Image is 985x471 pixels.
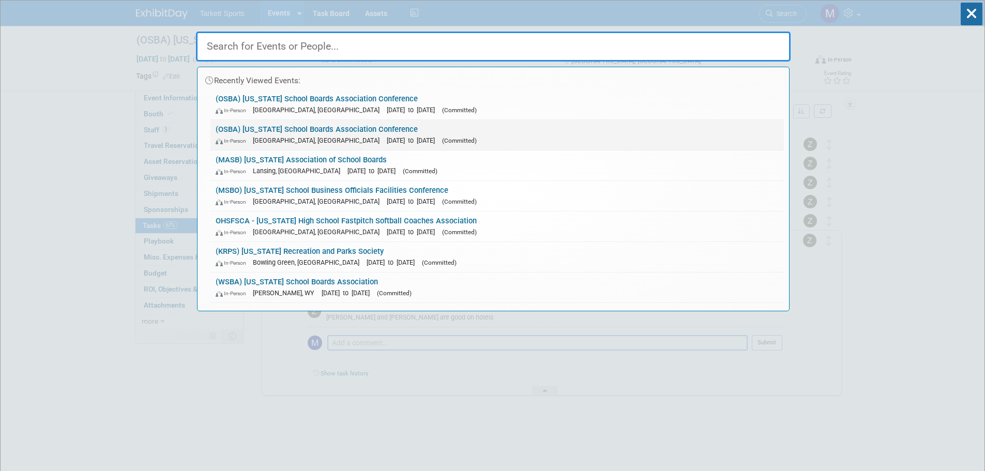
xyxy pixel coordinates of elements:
[387,136,440,144] span: [DATE] to [DATE]
[253,167,345,175] span: Lansing, [GEOGRAPHIC_DATA]
[322,289,375,297] span: [DATE] to [DATE]
[216,168,251,175] span: In-Person
[442,198,477,205] span: (Committed)
[210,89,784,119] a: (OSBA) [US_STATE] School Boards Association Conference In-Person [GEOGRAPHIC_DATA], [GEOGRAPHIC_D...
[377,290,412,297] span: (Committed)
[253,259,365,266] span: Bowling Green, [GEOGRAPHIC_DATA]
[253,228,385,236] span: [GEOGRAPHIC_DATA], [GEOGRAPHIC_DATA]
[210,150,784,180] a: (MASB) [US_STATE] Association of School Boards In-Person Lansing, [GEOGRAPHIC_DATA] [DATE] to [DA...
[387,106,440,114] span: [DATE] to [DATE]
[210,272,784,302] a: (WSBA) [US_STATE] School Boards Association In-Person [PERSON_NAME], WY [DATE] to [DATE] (Committed)
[442,107,477,114] span: (Committed)
[347,167,401,175] span: [DATE] to [DATE]
[253,136,385,144] span: [GEOGRAPHIC_DATA], [GEOGRAPHIC_DATA]
[196,32,791,62] input: Search for Events or People...
[210,242,784,272] a: (KRPS) [US_STATE] Recreation and Parks Society In-Person Bowling Green, [GEOGRAPHIC_DATA] [DATE] ...
[253,197,385,205] span: [GEOGRAPHIC_DATA], [GEOGRAPHIC_DATA]
[203,67,784,89] div: Recently Viewed Events:
[387,197,440,205] span: [DATE] to [DATE]
[210,120,784,150] a: (OSBA) [US_STATE] School Boards Association Conference In-Person [GEOGRAPHIC_DATA], [GEOGRAPHIC_D...
[422,259,457,266] span: (Committed)
[403,168,437,175] span: (Committed)
[253,106,385,114] span: [GEOGRAPHIC_DATA], [GEOGRAPHIC_DATA]
[216,260,251,266] span: In-Person
[387,228,440,236] span: [DATE] to [DATE]
[216,229,251,236] span: In-Person
[442,229,477,236] span: (Committed)
[210,181,784,211] a: (MSBO) [US_STATE] School Business Officials Facilities Conference In-Person [GEOGRAPHIC_DATA], [G...
[216,107,251,114] span: In-Person
[216,290,251,297] span: In-Person
[367,259,420,266] span: [DATE] to [DATE]
[253,289,320,297] span: [PERSON_NAME], WY
[216,199,251,205] span: In-Person
[210,211,784,241] a: OHSFSCA - [US_STATE] High School Fastpitch Softball Coaches Association In-Person [GEOGRAPHIC_DAT...
[216,138,251,144] span: In-Person
[442,137,477,144] span: (Committed)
